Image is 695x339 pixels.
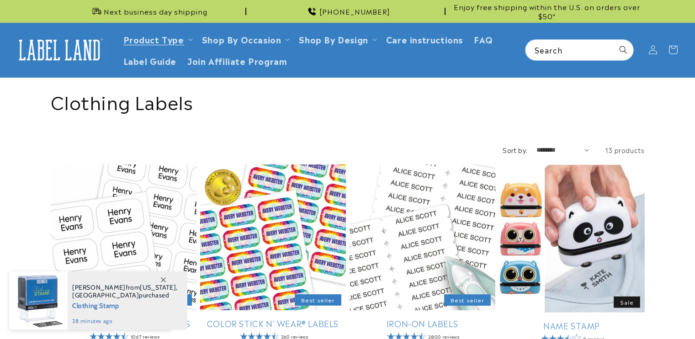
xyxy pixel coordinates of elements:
span: Next business day shipping [104,7,207,16]
a: Iron-On Labels [350,318,495,328]
a: Label Land [11,32,109,68]
span: [US_STATE] [140,283,176,291]
a: Color Stick N' Wear® Labels [200,318,346,328]
label: Sort by: [503,145,527,154]
summary: Product Type [118,28,196,50]
a: Join Affiliate Program [182,50,292,71]
span: Shop By Occasion [202,34,281,44]
span: 13 products [605,145,645,154]
span: FAQ [474,34,493,44]
span: Clothing Stamp [72,299,178,311]
span: from , purchased [72,284,178,299]
a: Shop By Design [299,33,368,45]
h1: Clothing Labels [51,89,645,113]
a: Label Guide [118,50,182,71]
span: Care instructions [386,34,463,44]
span: Label Guide [123,55,177,66]
a: Name Stamp [499,320,645,330]
img: Label Land [14,36,105,64]
a: Product Type [123,33,184,45]
a: FAQ [468,28,499,50]
span: [PHONE_NUMBER] [319,7,390,16]
a: Care instructions [381,28,468,50]
span: [PERSON_NAME] [72,283,126,291]
summary: Shop By Occasion [196,28,294,50]
iframe: Gorgias live chat messenger [604,300,686,330]
span: [GEOGRAPHIC_DATA] [72,291,139,299]
span: 28 minutes ago [72,317,178,325]
span: Join Affiliate Program [187,55,287,66]
button: Search [613,40,633,60]
summary: Shop By Design [293,28,380,50]
span: Enjoy free shipping within the U.S. on orders over $50* [449,2,645,20]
